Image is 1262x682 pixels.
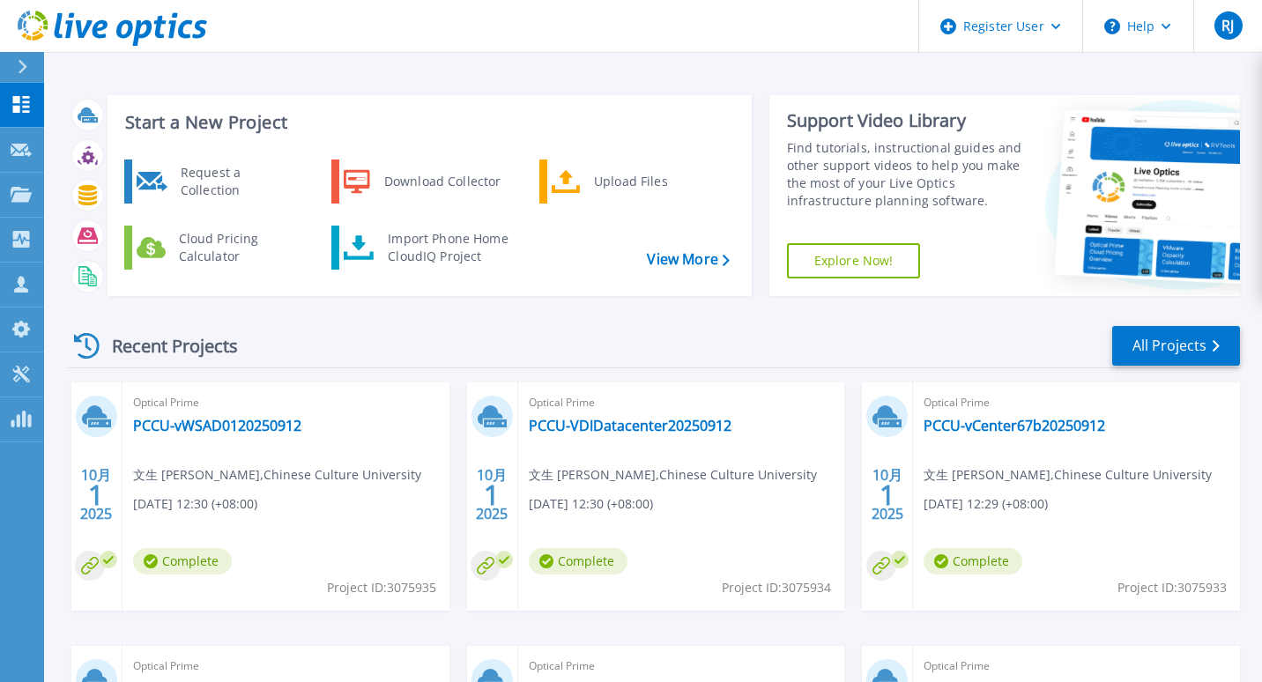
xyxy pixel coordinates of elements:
[133,465,421,485] span: 文生 [PERSON_NAME] , Chinese Culture University
[133,417,301,434] a: PCCU-vWSAD0120250912
[68,324,262,367] div: Recent Projects
[529,656,835,676] span: Optical Prime
[375,164,509,199] div: Download Collector
[133,393,439,412] span: Optical Prime
[1117,578,1227,597] span: Project ID: 3075933
[924,656,1229,676] span: Optical Prime
[924,465,1212,485] span: 文生 [PERSON_NAME] , Chinese Culture University
[327,578,436,597] span: Project ID: 3075935
[379,230,516,265] div: Import Phone Home CloudIQ Project
[585,164,716,199] div: Upload Files
[722,578,831,597] span: Project ID: 3075934
[924,417,1105,434] a: PCCU-vCenter67b20250912
[88,487,104,502] span: 1
[924,393,1229,412] span: Optical Prime
[787,243,921,278] a: Explore Now!
[475,463,509,527] div: 10月 2025
[484,487,500,502] span: 1
[529,465,817,485] span: 文生 [PERSON_NAME] , Chinese Culture University
[529,393,835,412] span: Optical Prime
[124,159,305,204] a: Request a Collection
[172,164,301,199] div: Request a Collection
[529,494,653,514] span: [DATE] 12:30 (+08:00)
[539,159,720,204] a: Upload Files
[880,487,895,502] span: 1
[79,463,113,527] div: 10月 2025
[647,251,729,268] a: View More
[787,109,1022,132] div: Support Video Library
[133,494,257,514] span: [DATE] 12:30 (+08:00)
[133,548,232,575] span: Complete
[924,494,1048,514] span: [DATE] 12:29 (+08:00)
[125,113,729,132] h3: Start a New Project
[170,230,301,265] div: Cloud Pricing Calculator
[1221,19,1234,33] span: RJ
[924,548,1022,575] span: Complete
[124,226,305,270] a: Cloud Pricing Calculator
[529,417,731,434] a: PCCU-VDIDatacenter20250912
[133,656,439,676] span: Optical Prime
[331,159,512,204] a: Download Collector
[871,463,904,527] div: 10月 2025
[1112,326,1240,366] a: All Projects
[787,139,1022,210] div: Find tutorials, instructional guides and other support videos to help you make the most of your L...
[529,548,627,575] span: Complete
